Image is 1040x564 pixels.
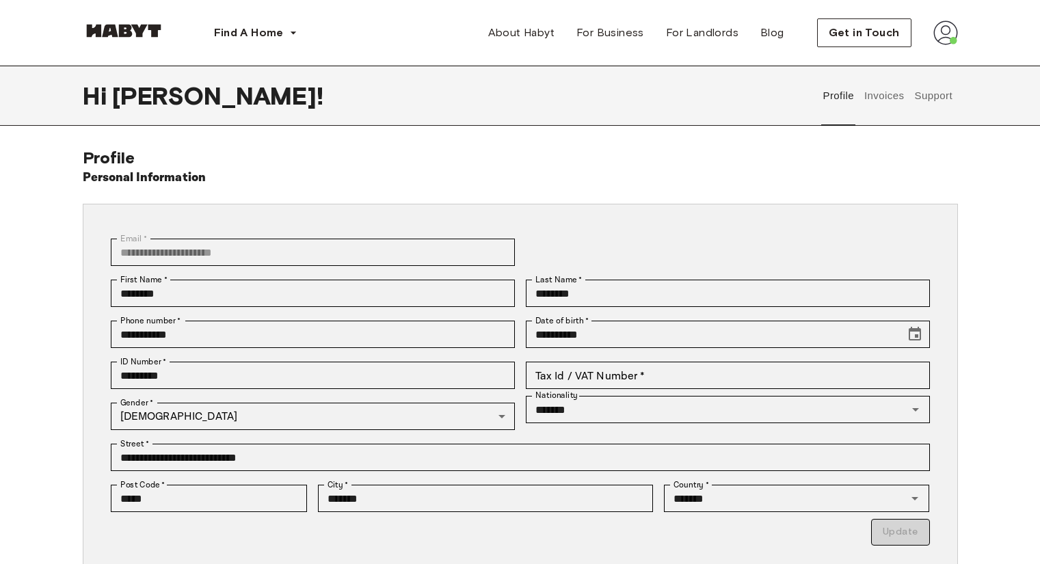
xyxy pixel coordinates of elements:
[666,25,738,41] span: For Landlords
[655,19,749,46] a: For Landlords
[120,355,166,368] label: ID Number
[120,479,165,491] label: Post Code
[862,66,905,126] button: Invoices
[488,25,555,41] span: About Habyt
[535,390,578,401] label: Nationality
[120,232,147,245] label: Email
[120,438,149,450] label: Street
[760,25,784,41] span: Blog
[906,400,925,419] button: Open
[535,273,583,286] label: Last Name
[905,489,924,508] button: Open
[120,397,153,409] label: Gender
[565,19,655,46] a: For Business
[535,314,589,327] label: Date of birth
[112,81,323,110] span: [PERSON_NAME] !
[829,25,900,41] span: Get in Touch
[203,19,308,46] button: Find A Home
[83,24,165,38] img: Habyt
[120,314,181,327] label: Phone number
[913,66,955,126] button: Support
[111,403,515,430] div: [DEMOGRAPHIC_DATA]
[749,19,795,46] a: Blog
[933,21,958,45] img: avatar
[901,321,929,348] button: Choose date, selected date is Sep 2, 1996
[83,168,206,187] h6: Personal Information
[817,18,911,47] button: Get in Touch
[821,66,856,126] button: Profile
[576,25,644,41] span: For Business
[83,81,112,110] span: Hi
[214,25,284,41] span: Find A Home
[111,239,515,266] div: You can't change your email address at the moment. Please reach out to customer support in case y...
[328,479,349,491] label: City
[477,19,565,46] a: About Habyt
[818,66,958,126] div: user profile tabs
[120,273,168,286] label: First Name
[674,479,709,491] label: Country
[83,148,135,167] span: Profile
